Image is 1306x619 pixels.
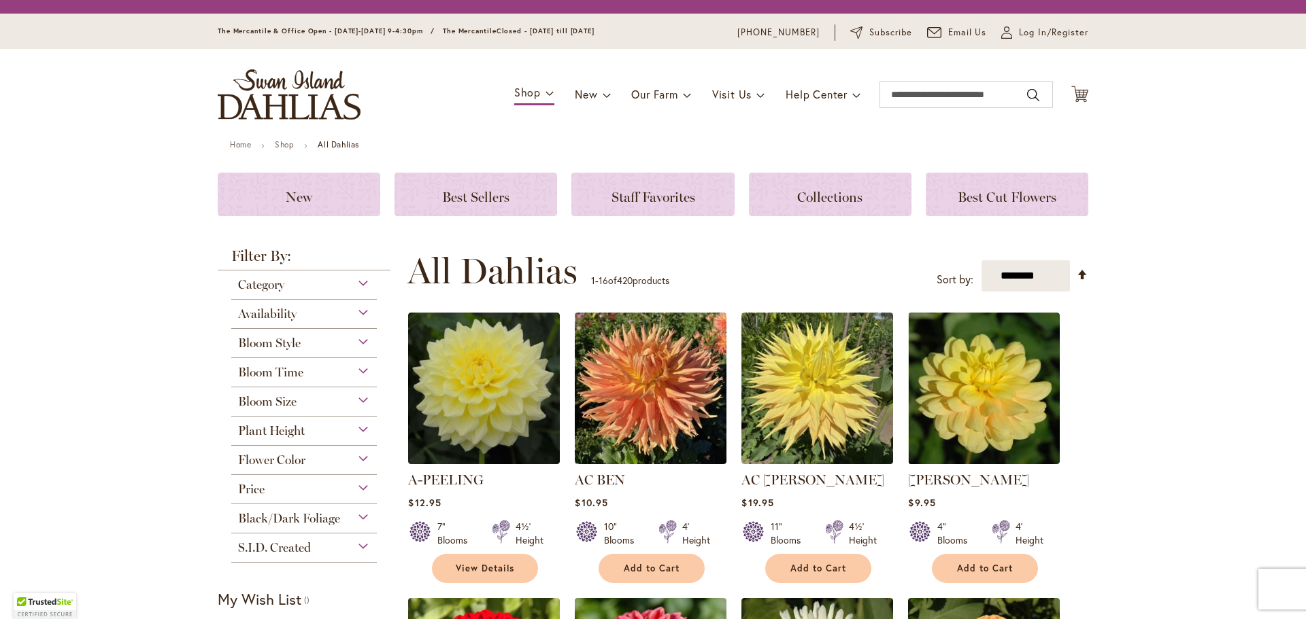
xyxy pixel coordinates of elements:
[797,189,863,205] span: Collections
[238,394,297,409] span: Bloom Size
[395,173,557,216] a: Best Sellers
[275,139,294,149] a: Shop
[1019,26,1088,39] span: Log In/Register
[908,496,935,509] span: $9.95
[575,496,607,509] span: $10.95
[238,540,311,555] span: S.I.D. Created
[14,593,76,619] div: TrustedSite Certified
[932,554,1038,583] button: Add to Cart
[612,189,695,205] span: Staff Favorites
[741,313,893,464] img: AC Jeri
[407,251,577,291] span: All Dahlias
[937,520,975,547] div: 4" Blooms
[442,189,509,205] span: Best Sellers
[575,472,625,488] a: AC BEN
[238,482,265,497] span: Price
[712,87,752,101] span: Visit Us
[218,173,380,216] a: New
[575,87,597,101] span: New
[599,274,608,287] span: 16
[957,563,1013,574] span: Add to Cart
[238,423,305,438] span: Plant Height
[908,313,1060,464] img: AHOY MATEY
[1027,84,1039,106] button: Search
[456,563,514,574] span: View Details
[631,87,677,101] span: Our Farm
[1016,520,1043,547] div: 4' Height
[218,589,301,609] strong: My Wish List
[516,520,543,547] div: 4½' Height
[218,26,497,35] span: The Mercantile & Office Open - [DATE]-[DATE] 9-4:30pm / The Mercantile
[850,26,912,39] a: Subscribe
[286,189,312,205] span: New
[741,496,773,509] span: $19.95
[218,249,390,270] strong: Filter By:
[408,472,484,488] a: A-PEELING
[682,520,710,547] div: 4' Height
[238,277,284,292] span: Category
[958,189,1056,205] span: Best Cut Flowers
[497,26,595,35] span: Closed - [DATE] till [DATE]
[318,139,359,149] strong: All Dahlias
[230,139,251,149] a: Home
[749,173,911,216] a: Collections
[937,267,973,292] label: Sort by:
[599,554,705,583] button: Add to Cart
[908,472,1029,488] a: [PERSON_NAME]
[908,454,1060,467] a: AHOY MATEY
[238,511,340,526] span: Black/Dark Foliage
[238,453,305,467] span: Flower Color
[238,336,301,351] span: Bloom Style
[926,173,1088,216] a: Best Cut Flowers
[869,26,912,39] span: Subscribe
[617,274,633,287] span: 420
[849,520,877,547] div: 4½' Height
[571,173,734,216] a: Staff Favorites
[741,454,893,467] a: AC Jeri
[604,520,642,547] div: 10" Blooms
[591,270,669,291] p: - of products
[437,520,475,547] div: 7" Blooms
[238,306,297,321] span: Availability
[624,563,680,574] span: Add to Cart
[948,26,987,39] span: Email Us
[432,554,538,583] a: View Details
[790,563,846,574] span: Add to Cart
[741,472,884,488] a: AC [PERSON_NAME]
[1001,26,1088,39] a: Log In/Register
[408,454,560,467] a: A-Peeling
[408,313,560,464] img: A-Peeling
[927,26,987,39] a: Email Us
[514,85,541,99] span: Shop
[765,554,871,583] button: Add to Cart
[786,87,848,101] span: Help Center
[591,274,595,287] span: 1
[238,365,303,380] span: Bloom Time
[408,496,441,509] span: $12.95
[218,69,361,120] a: store logo
[575,313,726,464] img: AC BEN
[575,454,726,467] a: AC BEN
[771,520,809,547] div: 11" Blooms
[737,26,820,39] a: [PHONE_NUMBER]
